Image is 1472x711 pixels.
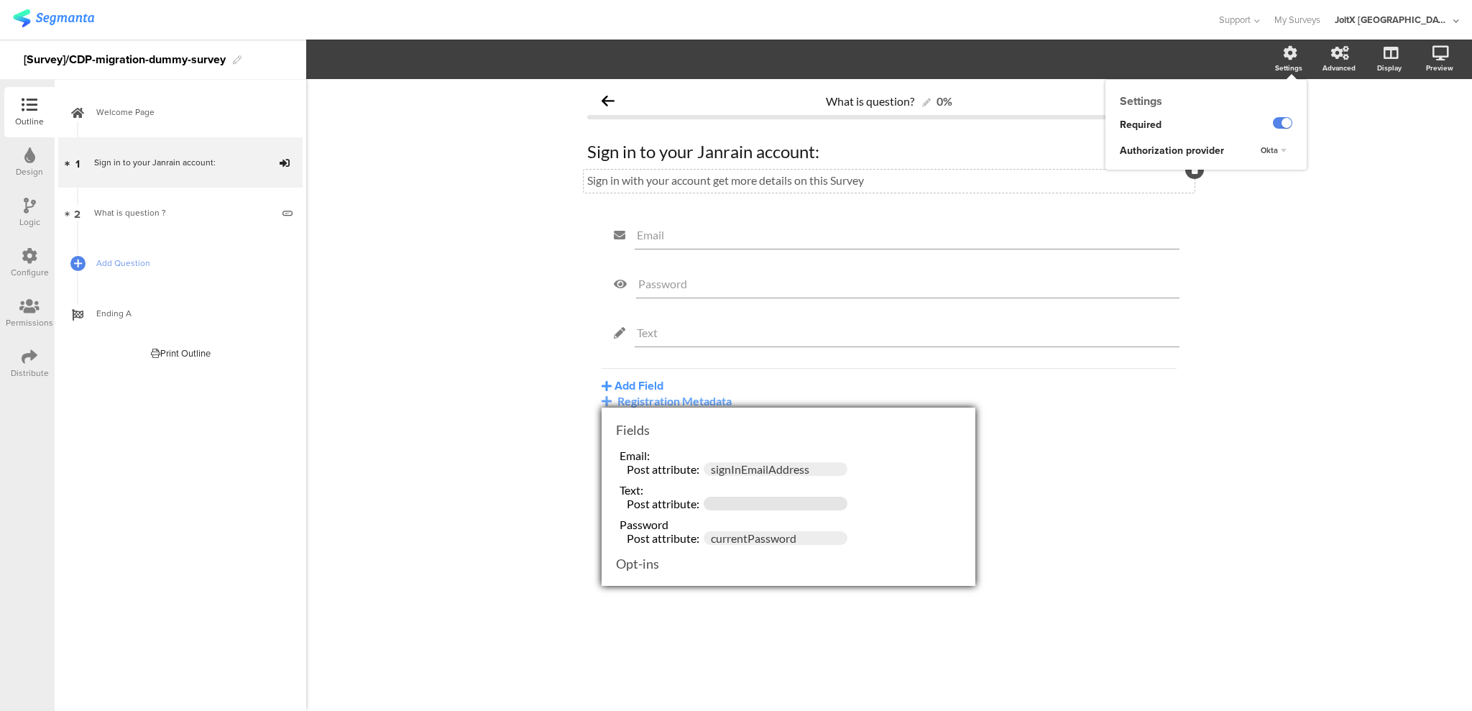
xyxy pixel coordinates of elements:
[602,377,663,394] button: Add Field
[96,306,280,321] span: Ending A
[58,87,303,137] a: Welcome Page
[96,256,280,270] span: Add Question
[637,326,1177,339] input: Type field title...
[15,115,44,128] div: Outline
[1426,63,1453,73] div: Preview
[74,205,80,221] span: 2
[1261,145,1278,156] span: Okta
[609,549,968,579] div: Opt-ins
[937,94,952,108] div: 0%
[19,216,40,229] div: Logic
[826,94,914,108] span: What is question?
[13,9,94,27] img: segmanta logo
[94,155,266,170] div: Sign in to your Janrain account:
[96,105,280,119] span: Welcome Page
[16,165,43,178] div: Design
[609,415,968,445] div: Fields
[638,277,1177,290] span: Password
[1120,117,1161,132] span: Required
[6,316,53,329] div: Permissions
[94,206,272,220] div: What is question ?
[11,367,49,380] div: Distribute
[24,48,226,71] div: [Survey]/CDP-migration-dummy-survey
[1105,93,1307,109] div: Settings
[75,155,80,170] span: 1
[1377,63,1402,73] div: Display
[587,141,1191,162] div: Sign in to your Janrain account:
[627,531,704,545] div: Post attribute:
[627,497,704,510] div: Post attribute:
[1120,143,1224,158] span: Authorization provider
[1275,63,1302,73] div: Settings
[620,483,965,497] div: Text:
[58,188,303,238] a: 2 What is question ?
[637,228,1177,242] input: Type field title...
[1335,13,1450,27] div: JoltX [GEOGRAPHIC_DATA]
[620,518,965,531] div: Password
[11,266,49,279] div: Configure
[1322,63,1356,73] div: Advanced
[58,137,303,188] a: 1 Sign in to your Janrain account:
[627,462,704,476] div: Post attribute:
[1219,13,1251,27] span: Support
[151,347,211,360] div: Print Outline
[620,449,965,462] div: Email:
[587,173,1191,187] p: Sign in with your account get more details on this Survey
[58,288,303,339] a: Ending A
[602,394,1177,408] div: Registration Metadata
